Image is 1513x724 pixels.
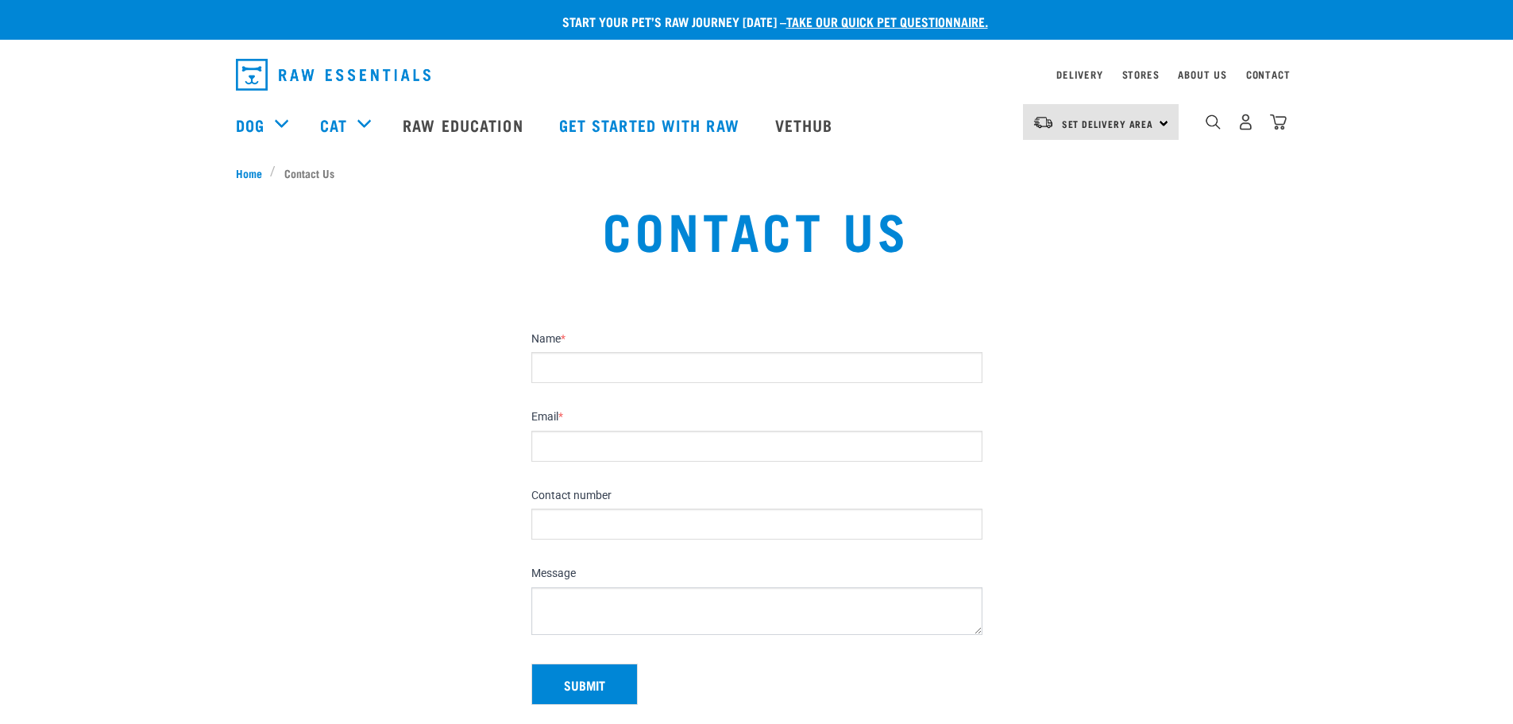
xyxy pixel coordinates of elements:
[1032,115,1054,130] img: van-moving.png
[531,332,982,347] label: Name
[236,59,430,91] img: Raw Essentials Logo
[236,165,262,181] span: Home
[759,93,853,157] a: Vethub
[531,567,982,581] label: Message
[1237,114,1254,130] img: user.png
[786,17,988,25] a: take our quick pet questionnaire.
[1246,72,1291,77] a: Contact
[543,93,759,157] a: Get started with Raw
[531,489,982,503] label: Contact number
[1206,114,1221,130] img: home-icon-1@2x.png
[1178,72,1226,77] a: About Us
[531,664,638,705] button: Submit
[320,113,347,137] a: Cat
[236,113,264,137] a: Dog
[387,93,542,157] a: Raw Education
[280,200,1232,257] h1: Contact Us
[1056,72,1102,77] a: Delivery
[531,410,982,424] label: Email
[1062,121,1154,126] span: Set Delivery Area
[1122,72,1160,77] a: Stores
[223,52,1291,97] nav: dropdown navigation
[1270,114,1287,130] img: home-icon@2x.png
[236,165,1278,181] nav: breadcrumbs
[236,165,271,181] a: Home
